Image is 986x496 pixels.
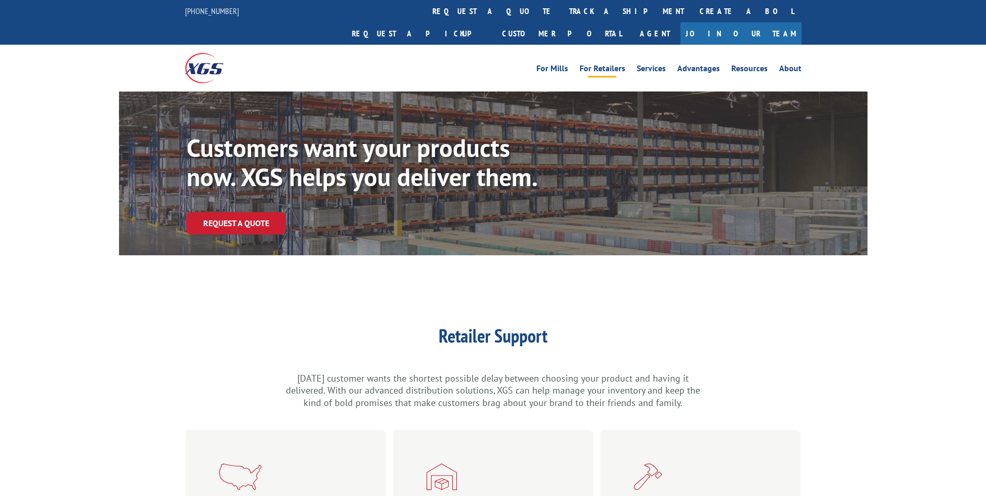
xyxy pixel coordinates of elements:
a: Request a Quote [187,212,286,234]
a: Request a pickup [344,22,494,45]
a: Agent [629,22,680,45]
a: Advantages [677,64,720,76]
a: [PHONE_NUMBER] [185,6,239,16]
a: Customer Portal [494,22,629,45]
img: XGS_Icon_Installers_Red [634,463,662,490]
h1: Retailer Support [285,327,701,350]
a: Resources [731,64,768,76]
a: For Mills [536,64,568,76]
a: Services [637,64,666,76]
img: xgs-icon-nationwide-reach-red [219,463,261,490]
img: XGS_Icon_SMBFlooringRetailer_Red [426,463,457,490]
a: For Retailers [580,64,625,76]
a: Join Our Team [680,22,801,45]
a: About [779,64,801,76]
p: [DATE] customer wants the shortest possible delay between choosing your product and having it del... [285,372,701,409]
p: Customers want your products now. XGS helps you deliver them. [187,133,559,191]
